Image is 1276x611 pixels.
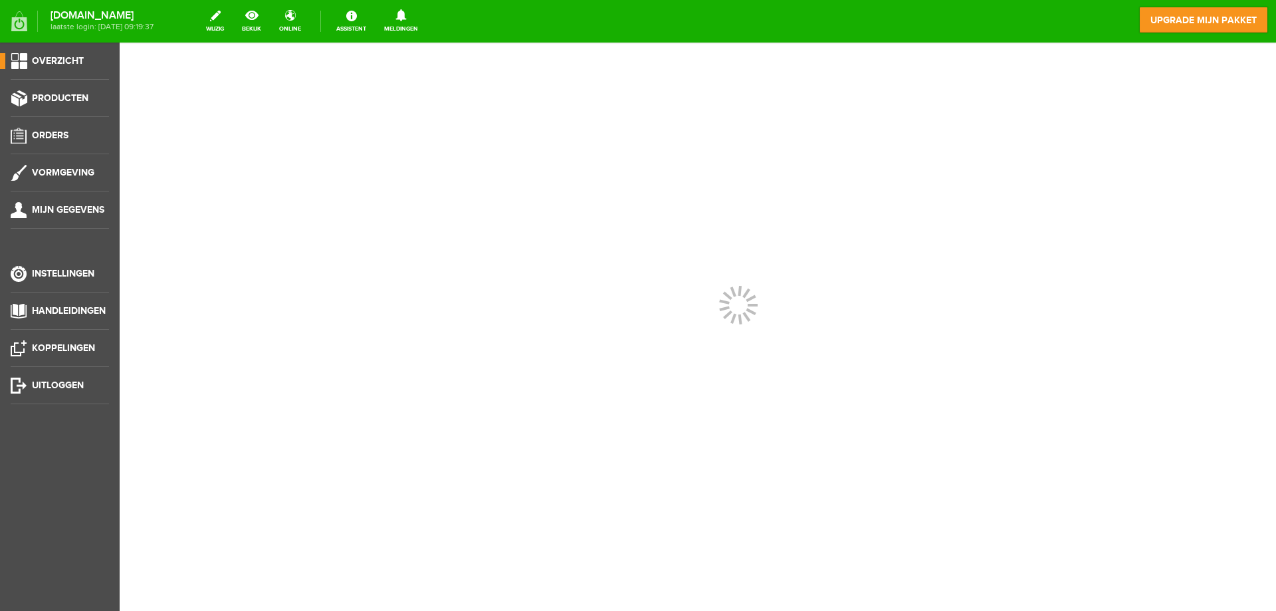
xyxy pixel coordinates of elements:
a: online [271,7,309,36]
span: Producten [32,92,88,104]
span: Vormgeving [32,167,94,178]
strong: [DOMAIN_NAME] [51,12,154,19]
span: laatste login: [DATE] 09:19:37 [51,23,154,31]
span: Mijn gegevens [32,204,104,215]
span: Orders [32,130,68,141]
a: wijzig [198,7,232,36]
span: Overzicht [32,55,84,66]
a: Meldingen [376,7,426,36]
a: bekijk [234,7,269,36]
span: Koppelingen [32,342,95,354]
a: Assistent [328,7,374,36]
a: upgrade mijn pakket [1139,7,1268,33]
span: Instellingen [32,268,94,279]
span: Handleidingen [32,305,106,316]
span: Uitloggen [32,380,84,391]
